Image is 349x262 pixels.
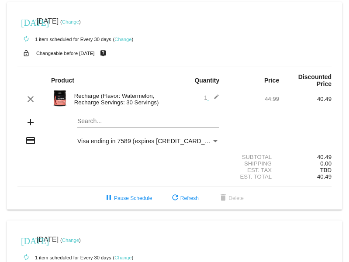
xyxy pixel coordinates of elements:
mat-icon: refresh [170,193,180,203]
button: Refresh [163,190,206,206]
small: Changeable before [DATE] [36,51,95,56]
small: 1 item scheduled for Every 30 days [17,37,111,42]
span: 40.49 [317,173,332,180]
small: 1 item scheduled for Every 30 days [17,255,111,260]
mat-icon: lock_open [21,48,31,59]
mat-icon: [DATE] [21,17,31,27]
strong: Product [51,77,74,84]
mat-select: Payment Method [77,138,219,145]
mat-icon: delete [218,193,228,203]
mat-icon: autorenew [21,34,31,45]
small: ( ) [113,37,134,42]
span: Delete [218,195,244,201]
span: TBD [320,167,332,173]
mat-icon: add [25,117,36,128]
input: Search... [77,118,219,125]
mat-icon: pause [104,193,114,203]
div: Shipping [227,160,279,167]
mat-icon: [DATE] [21,235,31,245]
mat-icon: live_help [98,48,108,59]
span: 0.00 [320,160,332,167]
span: 1 [204,94,219,101]
div: Recharge (Flavor: Watermelon, Recharge Servings: 30 Servings) [70,93,175,106]
div: 40.49 [279,154,332,160]
small: ( ) [60,238,81,243]
mat-icon: edit [209,94,219,104]
small: ( ) [113,255,134,260]
span: Pause Schedule [104,195,152,201]
a: Change [62,238,79,243]
strong: Discounted Price [298,73,332,87]
strong: Price [264,77,279,84]
img: Image-1-Carousel-Recharge30S-Watermelon-Transp.png [51,90,69,107]
span: Refresh [170,195,199,201]
small: ( ) [60,19,81,24]
button: Pause Schedule [97,190,159,206]
div: 44.99 [227,96,279,102]
strong: Quantity [194,77,219,84]
div: Subtotal [227,154,279,160]
a: Change [114,37,131,42]
mat-icon: credit_card [25,135,36,146]
div: Est. Tax [227,167,279,173]
a: Change [114,255,131,260]
div: 40.49 [279,96,332,102]
span: Visa ending in 7589 (expires [CREDIT_CARD_DATA]) [77,138,224,145]
mat-icon: clear [25,94,36,104]
div: Est. Total [227,173,279,180]
button: Delete [211,190,251,206]
a: Change [62,19,79,24]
